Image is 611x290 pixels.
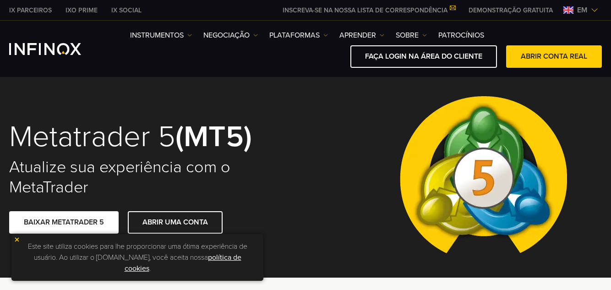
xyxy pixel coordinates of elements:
[2,5,59,15] a: INFINOX
[9,6,52,14] font: IX PARCEIROS
[128,211,223,234] a: ABRIR UMA CONTA
[339,31,376,40] font: Aprender
[9,211,119,234] a: BAIXAR METATRADER 5
[283,6,447,14] font: INSCREVA-SE NA NOSSA LISTA DE CORRESPONDÊNCIA
[9,43,103,55] a: Logotipo INFINOX
[14,236,20,243] img: ícone amarelo de fechamento
[203,31,250,40] font: NEGOCIAÇÃO
[276,6,462,14] a: INSCREVA-SE NA NOSSA LISTA DE CORRESPONDÊNCIA
[365,52,482,61] font: FAÇA LOGIN NA ÁREA DO CLIENTE
[149,264,151,273] font: .
[28,242,247,262] font: Este site utiliza cookies para lhe proporcionar uma ótima experiência de usuário. Ao utilizar o [...
[175,119,252,155] font: (MT5)
[9,119,175,155] font: Metatrader 5
[396,31,419,40] font: SOBRE
[130,31,184,40] font: Instrumentos
[24,218,104,227] font: BAIXAR METATRADER 5
[104,5,148,15] a: INFINOX
[269,30,328,41] a: PLATAFORMAS
[396,30,427,41] a: SOBRE
[142,218,208,227] font: ABRIR UMA CONTA
[59,5,104,15] a: INFINOX
[350,45,497,68] a: FAÇA LOGIN NA ÁREA DO CLIENTE
[203,30,258,41] a: NEGOCIAÇÃO
[9,157,230,197] font: Atualize sua experiência com o MetaTrader
[339,30,384,41] a: Aprender
[269,31,320,40] font: PLATAFORMAS
[111,6,142,14] font: IX SOCIAL
[130,30,192,41] a: Instrumentos
[393,77,574,278] img: Meta Trader 5
[65,6,98,14] font: IXO PRIME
